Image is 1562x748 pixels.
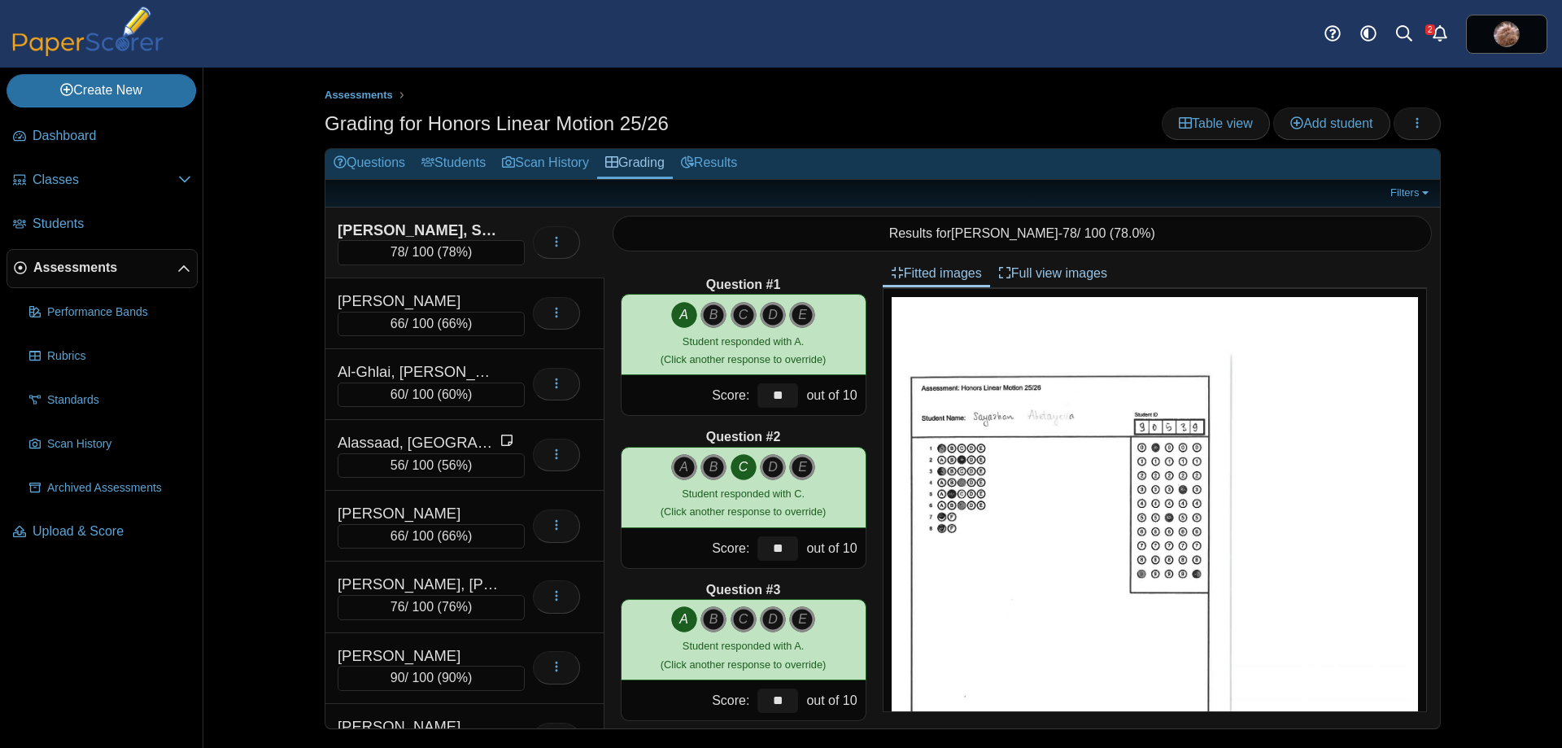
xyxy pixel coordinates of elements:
[338,432,500,453] div: Alassaad, [GEOGRAPHIC_DATA]
[325,149,413,179] a: Questions
[1466,15,1547,54] a: ps.7gEweUQfp4xW3wTN
[442,245,468,259] span: 78%
[338,574,500,595] div: [PERSON_NAME], [PERSON_NAME]
[494,149,597,179] a: Scan History
[442,600,468,614] span: 76%
[1179,116,1253,130] span: Table view
[789,606,815,632] i: E
[47,480,191,496] span: Archived Assessments
[622,528,754,568] div: Score:
[706,276,781,294] b: Question #1
[23,293,198,332] a: Performance Bands
[390,600,405,614] span: 76
[661,640,826,670] small: (Click another response to override)
[7,7,169,56] img: PaperScorer
[7,161,198,200] a: Classes
[990,260,1115,287] a: Full view images
[1494,21,1520,47] span: Jean-Paul Whittall
[671,606,697,632] i: A
[338,383,525,407] div: / 100 ( )
[23,337,198,376] a: Rubrics
[23,469,198,508] a: Archived Assessments
[1386,185,1436,201] a: Filters
[390,529,405,543] span: 66
[1062,226,1077,240] span: 78
[33,523,191,540] span: Upload & Score
[789,454,815,480] i: E
[442,317,468,330] span: 66%
[706,581,781,599] b: Question #3
[7,117,198,156] a: Dashboard
[789,302,815,328] i: E
[33,215,191,233] span: Students
[7,45,169,59] a: PaperScorer
[883,260,990,287] a: Fitted images
[338,595,525,619] div: / 100 ( )
[802,528,865,568] div: out of 10
[731,454,757,480] i: C
[760,454,786,480] i: D
[760,606,786,632] i: D
[671,302,697,328] i: A
[622,680,754,720] div: Score:
[661,335,826,365] small: (Click another response to override)
[731,302,757,328] i: C
[760,302,786,328] i: D
[338,240,525,265] div: / 100 ( )
[1422,16,1458,52] a: Alerts
[390,387,405,401] span: 60
[683,640,804,652] span: Student responded with A.
[1114,226,1150,240] span: 78.0%
[442,387,468,401] span: 60%
[47,348,191,365] span: Rubrics
[622,375,754,415] div: Score:
[671,454,697,480] i: A
[47,436,191,453] span: Scan History
[597,149,673,179] a: Grading
[661,488,826,518] small: (Click another response to override)
[1290,116,1372,130] span: Add student
[325,89,393,101] span: Assessments
[700,606,726,632] i: B
[390,317,405,330] span: 66
[325,110,669,138] h1: Grading for Honors Linear Motion 25/26
[338,666,525,690] div: / 100 ( )
[338,645,500,667] div: [PERSON_NAME]
[338,220,500,241] div: [PERSON_NAME], Sayazhan
[338,312,525,336] div: / 100 ( )
[1273,107,1390,140] a: Add student
[442,671,468,685] span: 90%
[47,392,191,409] span: Standards
[1494,21,1520,47] img: ps.7gEweUQfp4xW3wTN
[951,226,1058,240] span: [PERSON_NAME]
[338,361,500,383] div: Al-Ghlai, [PERSON_NAME]
[613,216,1433,252] div: Results for - / 100 ( )
[23,425,198,464] a: Scan History
[7,74,196,107] a: Create New
[338,524,525,549] div: / 100 ( )
[47,304,191,321] span: Performance Bands
[442,458,468,472] span: 56%
[33,171,178,189] span: Classes
[7,513,198,552] a: Upload & Score
[700,302,726,328] i: B
[33,127,191,145] span: Dashboard
[338,716,500,737] div: [PERSON_NAME]
[802,375,865,415] div: out of 10
[700,454,726,480] i: B
[731,606,757,632] i: C
[673,149,745,179] a: Results
[23,381,198,420] a: Standards
[33,259,177,277] span: Assessments
[338,291,500,312] div: [PERSON_NAME]
[683,335,804,348] span: Student responded with A.
[7,249,198,288] a: Assessments
[442,529,468,543] span: 66%
[338,503,500,524] div: [PERSON_NAME]
[390,458,405,472] span: 56
[321,85,397,106] a: Assessments
[802,680,865,720] div: out of 10
[413,149,494,179] a: Students
[390,245,405,259] span: 78
[338,453,525,478] div: / 100 ( )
